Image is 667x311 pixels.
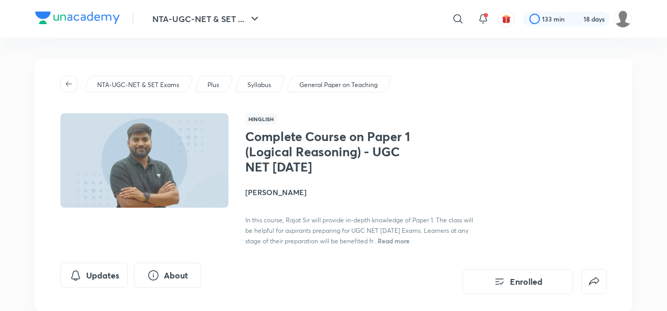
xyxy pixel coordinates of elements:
[97,80,179,90] p: NTA-UGC-NET & SET Exams
[35,12,120,24] img: Company Logo
[247,80,271,90] p: Syllabus
[246,80,273,90] a: Syllabus
[146,8,267,29] button: NTA-UGC-NET & SET ...
[378,237,410,245] span: Read more
[298,80,380,90] a: General Paper on Teaching
[299,80,378,90] p: General Paper on Teaching
[502,14,511,24] img: avatar
[463,269,573,294] button: Enrolled
[96,80,181,90] a: NTA-UGC-NET & SET Exams
[498,10,515,27] button: avatar
[571,14,581,24] img: streak
[35,12,120,27] a: Company Logo
[245,216,473,245] span: In this course, Rajat Sir will provide in-depth knowledge of Paper 1. The class will be helpful f...
[134,263,201,288] button: About
[581,269,607,294] button: false
[207,80,219,90] p: Plus
[245,187,481,198] h4: [PERSON_NAME]
[60,263,128,288] button: Updates
[245,129,417,174] h1: Complete Course on Paper 1 (Logical Reasoning) - UGC NET [DATE]
[206,80,221,90] a: Plus
[614,10,632,28] img: ranjini
[245,113,277,125] span: Hinglish
[59,112,230,209] img: Thumbnail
